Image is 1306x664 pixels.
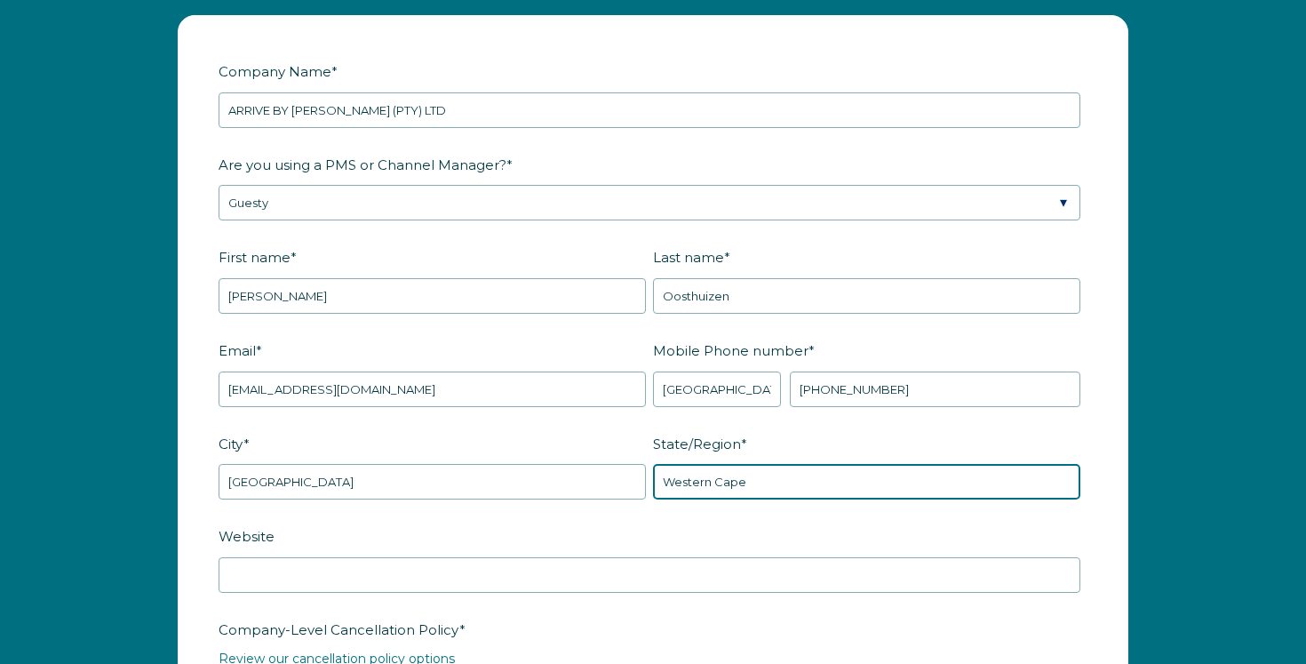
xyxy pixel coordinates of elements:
span: Company-Level Cancellation Policy [219,616,459,644]
span: City [219,430,243,458]
span: Website [219,523,275,550]
span: Mobile Phone number [653,337,808,364]
span: Email [219,337,256,364]
span: State/Region [653,430,741,458]
span: Last name [653,244,724,271]
span: Company Name [219,58,331,85]
span: Are you using a PMS or Channel Manager? [219,151,506,179]
span: First name [219,244,291,271]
